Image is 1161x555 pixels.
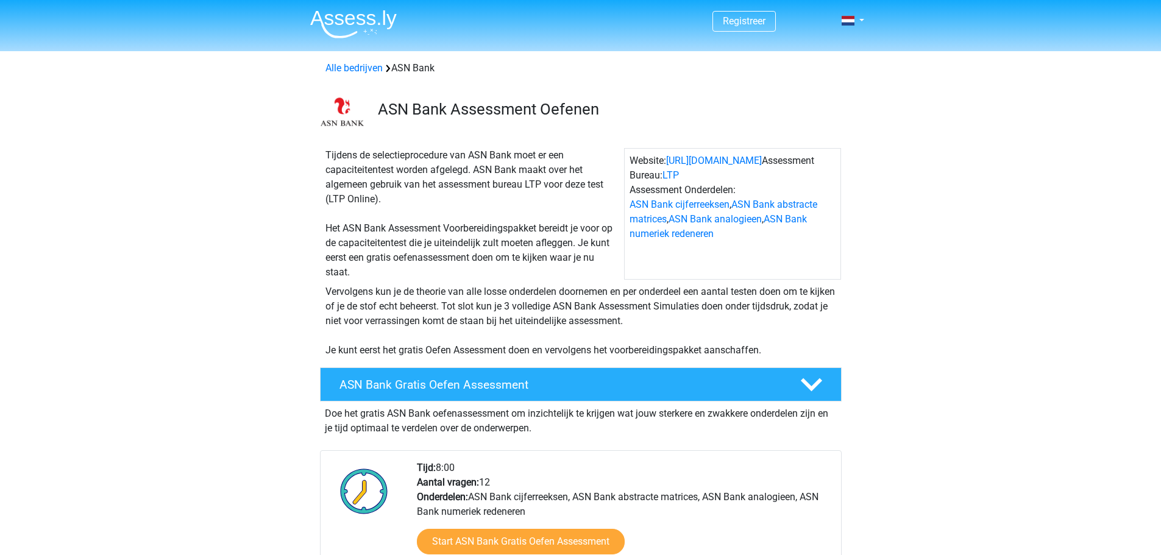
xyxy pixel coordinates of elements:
[321,285,841,358] div: Vervolgens kun je de theorie van alle losse onderdelen doornemen en per onderdeel een aantal test...
[417,491,468,503] b: Onderdelen:
[321,148,624,280] div: Tijdens de selectieprocedure van ASN Bank moet er een capaciteitentest worden afgelegd. ASN Bank ...
[417,529,625,554] a: Start ASN Bank Gratis Oefen Assessment
[321,61,841,76] div: ASN Bank
[630,199,730,210] a: ASN Bank cijferreeksen
[669,213,762,225] a: ASN Bank analogieen
[320,401,842,436] div: Doe het gratis ASN Bank oefenassessment om inzichtelijk te krijgen wat jouw sterkere en zwakkere ...
[723,15,765,27] a: Registreer
[630,213,807,239] a: ASN Bank numeriek redeneren
[662,169,679,181] a: LTP
[339,378,781,392] h4: ASN Bank Gratis Oefen Assessment
[417,462,436,473] b: Tijd:
[310,10,397,38] img: Assessly
[624,148,841,280] div: Website: Assessment Bureau: Assessment Onderdelen: , , ,
[378,100,832,119] h3: ASN Bank Assessment Oefenen
[417,476,479,488] b: Aantal vragen:
[325,62,383,74] a: Alle bedrijven
[666,155,762,166] a: [URL][DOMAIN_NAME]
[315,367,847,401] a: ASN Bank Gratis Oefen Assessment
[333,461,395,521] img: Klok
